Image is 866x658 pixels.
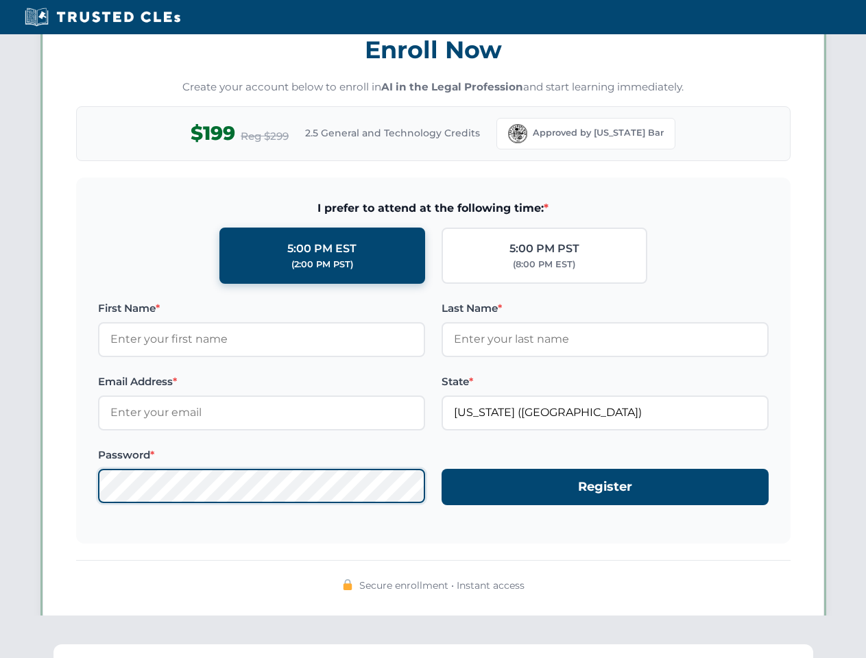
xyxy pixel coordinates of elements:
[442,395,769,430] input: Florida (FL)
[287,240,357,258] div: 5:00 PM EST
[381,80,523,93] strong: AI in the Legal Profession
[442,322,769,356] input: Enter your last name
[191,118,235,149] span: $199
[359,578,525,593] span: Secure enrollment • Instant access
[305,125,480,141] span: 2.5 General and Technology Credits
[442,374,769,390] label: State
[291,258,353,271] div: (2:00 PM PST)
[98,322,425,356] input: Enter your first name
[98,199,769,217] span: I prefer to attend at the following time:
[442,469,769,505] button: Register
[21,7,184,27] img: Trusted CLEs
[98,374,425,390] label: Email Address
[241,128,289,145] span: Reg $299
[342,579,353,590] img: 🔒
[98,447,425,463] label: Password
[509,240,579,258] div: 5:00 PM PST
[533,126,664,140] span: Approved by [US_STATE] Bar
[76,80,791,95] p: Create your account below to enroll in and start learning immediately.
[508,124,527,143] img: Florida Bar
[98,300,425,317] label: First Name
[76,28,791,71] h3: Enroll Now
[98,395,425,430] input: Enter your email
[513,258,575,271] div: (8:00 PM EST)
[442,300,769,317] label: Last Name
